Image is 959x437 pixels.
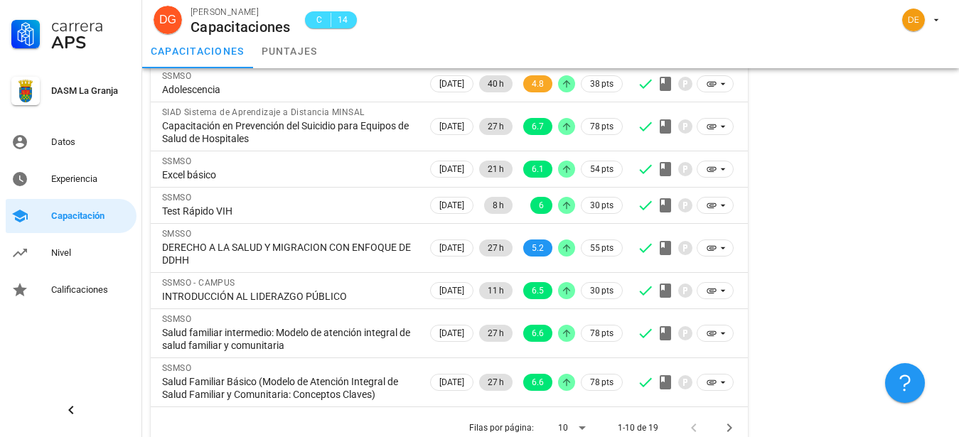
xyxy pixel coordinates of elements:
div: 1-10 de 19 [618,421,658,434]
span: [DATE] [439,76,464,92]
div: [PERSON_NAME] [191,5,291,19]
span: 6.6 [532,374,544,391]
span: 54 pts [590,162,614,176]
div: Carrera [51,17,131,34]
span: [DATE] [439,325,464,341]
span: 6 [539,197,544,214]
span: [DATE] [439,119,464,134]
div: Adolescencia [162,83,416,96]
a: puntajes [253,34,326,68]
span: SSMSO [162,363,191,373]
div: Nivel [51,247,131,259]
a: Capacitación [6,199,136,233]
span: SMSSO [162,229,191,239]
span: 14 [337,13,348,27]
span: 27 h [488,325,504,342]
span: SSMSO [162,156,191,166]
div: Experiencia [51,173,131,185]
span: 8 h [493,197,504,214]
span: 38 pts [590,77,614,91]
div: Excel básico [162,168,416,181]
span: 78 pts [590,375,614,389]
span: 6.7 [532,118,544,135]
span: SSMSO [162,314,191,324]
div: Salud familiar intermedio: Modelo de atención integral de salud familiar y comunitaria [162,326,416,352]
span: 6.1 [532,161,544,178]
span: 78 pts [590,119,614,134]
span: DG [159,6,176,34]
span: [DATE] [439,374,464,390]
div: DASM La Granja [51,85,131,97]
a: Nivel [6,236,136,270]
div: Calificaciones [51,284,131,296]
span: 30 pts [590,284,614,298]
div: avatar [902,9,925,31]
div: Test Rápido VIH [162,205,416,217]
div: Capacitación [51,210,131,222]
span: 11 h [488,282,504,299]
span: SSMSO [162,193,191,203]
span: 40 h [488,75,504,92]
div: APS [51,34,131,51]
div: Capacitación en Prevención del Suicidio para Equipos de Salud de Hospitales [162,119,416,145]
a: capacitaciones [142,34,253,68]
span: 27 h [488,118,504,135]
span: C [314,13,325,27]
span: 55 pts [590,241,614,255]
a: Experiencia [6,162,136,196]
div: 10 [558,421,568,434]
span: 30 pts [590,198,614,212]
span: [DATE] [439,198,464,213]
span: 6.6 [532,325,544,342]
span: SSMSO - CAMPUS [162,278,235,288]
span: 78 pts [590,326,614,340]
div: avatar [154,6,182,34]
span: SSMSO [162,71,191,81]
div: INTRODUCCIÓN AL LIDERAZGO PÚBLICO [162,290,416,303]
span: [DATE] [439,283,464,298]
span: [DATE] [439,161,464,177]
div: Salud Familiar Básico (Modelo de Atención Integral de Salud Familiar y Comunitaria: Conceptos Cla... [162,375,416,401]
div: DERECHO A LA SALUD Y MIGRACION CON ENFOQUE DE DDHH [162,241,416,266]
a: Datos [6,125,136,159]
span: [DATE] [439,240,464,256]
span: 27 h [488,374,504,391]
span: 6.5 [532,282,544,299]
a: Calificaciones [6,273,136,307]
span: 4.8 [532,75,544,92]
div: Capacitaciones [191,19,291,35]
span: 5.2 [532,239,544,257]
span: 27 h [488,239,504,257]
span: 21 h [488,161,504,178]
span: SIAD Sistema de Aprendizaje a Distancia MINSAL [162,107,364,117]
div: Datos [51,136,131,148]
